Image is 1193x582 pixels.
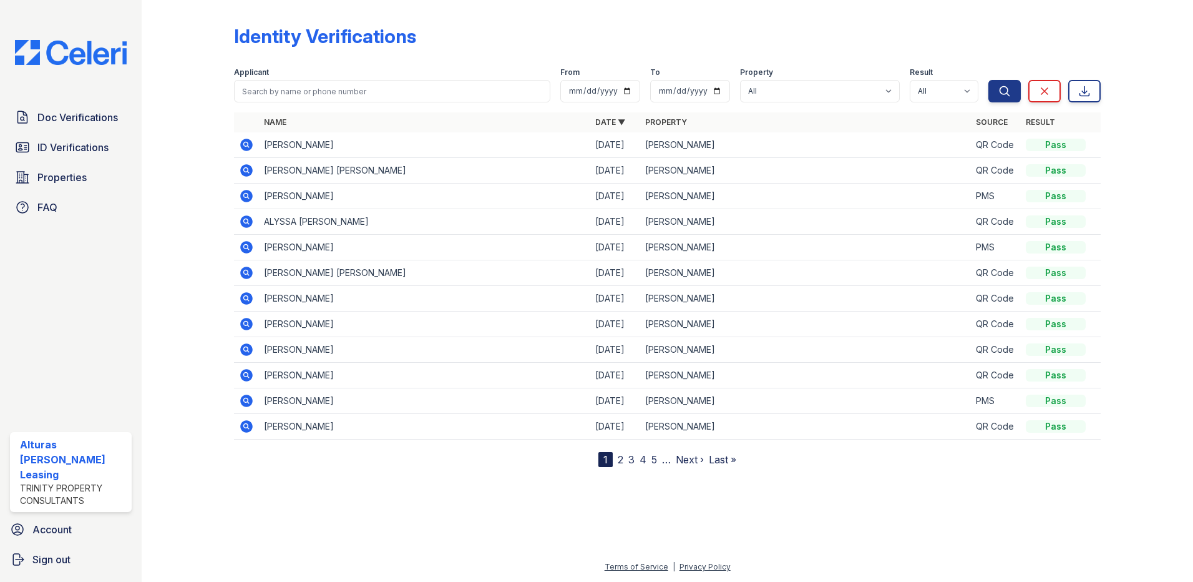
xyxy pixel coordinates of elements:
[37,170,87,185] span: Properties
[640,453,646,466] a: 4
[676,453,704,466] a: Next ›
[1026,395,1086,407] div: Pass
[976,117,1008,127] a: Source
[32,552,71,567] span: Sign out
[259,158,590,184] td: [PERSON_NAME] [PERSON_NAME]
[651,453,657,466] a: 5
[709,453,736,466] a: Last »
[590,158,640,184] td: [DATE]
[1026,267,1086,279] div: Pass
[645,117,687,127] a: Property
[640,132,971,158] td: [PERSON_NAME]
[37,200,57,215] span: FAQ
[259,388,590,414] td: [PERSON_NAME]
[640,388,971,414] td: [PERSON_NAME]
[971,363,1021,388] td: QR Code
[259,132,590,158] td: [PERSON_NAME]
[971,158,1021,184] td: QR Code
[640,260,971,286] td: [PERSON_NAME]
[640,158,971,184] td: [PERSON_NAME]
[590,388,640,414] td: [DATE]
[10,195,132,220] a: FAQ
[259,235,590,260] td: [PERSON_NAME]
[1026,420,1086,433] div: Pass
[234,67,269,77] label: Applicant
[590,312,640,337] td: [DATE]
[971,286,1021,312] td: QR Code
[590,235,640,260] td: [DATE]
[640,209,971,235] td: [PERSON_NAME]
[1026,343,1086,356] div: Pass
[1026,164,1086,177] div: Pass
[590,184,640,209] td: [DATE]
[259,312,590,337] td: [PERSON_NAME]
[20,437,127,482] div: Alturas [PERSON_NAME] Leasing
[971,414,1021,440] td: QR Code
[971,388,1021,414] td: PMS
[971,312,1021,337] td: QR Code
[259,184,590,209] td: [PERSON_NAME]
[1026,369,1086,382] div: Pass
[259,337,590,363] td: [PERSON_NAME]
[662,452,671,467] span: …
[590,132,640,158] td: [DATE]
[1026,215,1086,228] div: Pass
[640,337,971,363] td: [PERSON_NAME]
[1026,292,1086,305] div: Pass
[640,363,971,388] td: [PERSON_NAME]
[590,286,640,312] td: [DATE]
[590,209,640,235] td: [DATE]
[10,105,132,130] a: Doc Verifications
[234,25,416,47] div: Identity Verifications
[640,312,971,337] td: [PERSON_NAME]
[1026,117,1055,127] a: Result
[259,209,590,235] td: ALYSSA [PERSON_NAME]
[5,40,137,65] img: CE_Logo_Blue-a8612792a0a2168367f1c8372b55b34899dd931a85d93a1a3d3e32e68fde9ad4.png
[618,453,623,466] a: 2
[37,140,109,155] span: ID Verifications
[971,260,1021,286] td: QR Code
[595,117,625,127] a: Date ▼
[5,547,137,572] a: Sign out
[264,117,286,127] a: Name
[590,337,640,363] td: [DATE]
[910,67,933,77] label: Result
[640,286,971,312] td: [PERSON_NAME]
[590,363,640,388] td: [DATE]
[1026,190,1086,202] div: Pass
[20,482,127,507] div: Trinity Property Consultants
[971,337,1021,363] td: QR Code
[640,414,971,440] td: [PERSON_NAME]
[605,562,668,571] a: Terms of Service
[590,260,640,286] td: [DATE]
[679,562,731,571] a: Privacy Policy
[37,110,118,125] span: Doc Verifications
[740,67,773,77] label: Property
[259,286,590,312] td: [PERSON_NAME]
[234,80,550,102] input: Search by name or phone number
[259,363,590,388] td: [PERSON_NAME]
[971,132,1021,158] td: QR Code
[259,260,590,286] td: [PERSON_NAME] [PERSON_NAME]
[1026,241,1086,254] div: Pass
[259,414,590,440] td: [PERSON_NAME]
[10,135,132,160] a: ID Verifications
[640,235,971,260] td: [PERSON_NAME]
[5,517,137,542] a: Account
[560,67,580,77] label: From
[971,235,1021,260] td: PMS
[598,452,613,467] div: 1
[10,165,132,190] a: Properties
[971,209,1021,235] td: QR Code
[628,453,635,466] a: 3
[640,184,971,209] td: [PERSON_NAME]
[32,522,72,537] span: Account
[1026,139,1086,151] div: Pass
[673,562,675,571] div: |
[1026,318,1086,330] div: Pass
[590,414,640,440] td: [DATE]
[650,67,660,77] label: To
[971,184,1021,209] td: PMS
